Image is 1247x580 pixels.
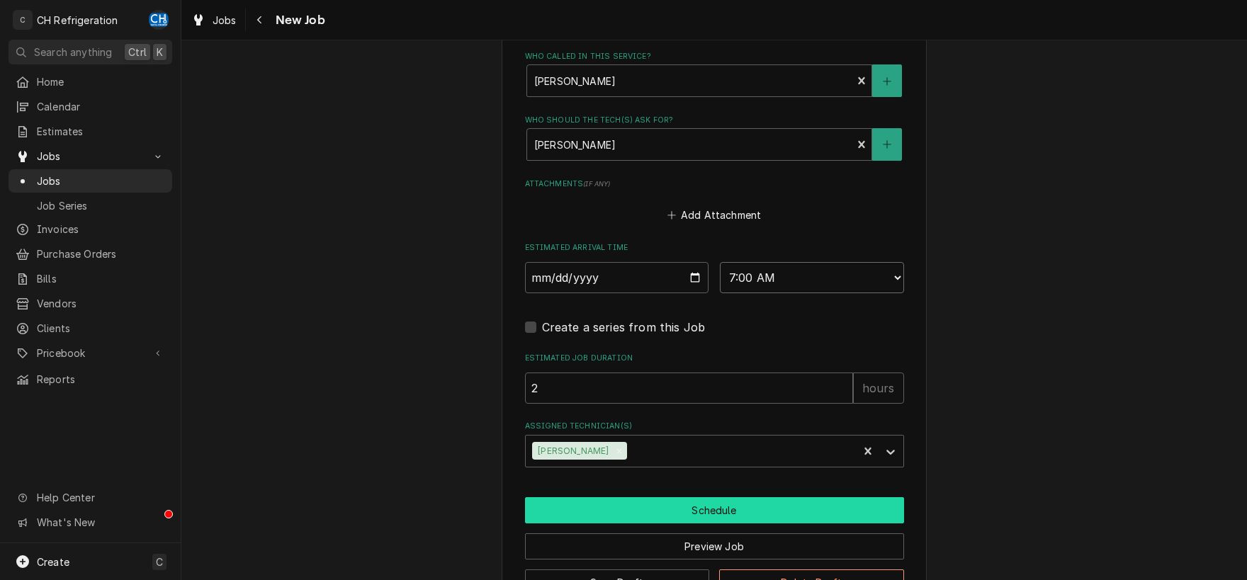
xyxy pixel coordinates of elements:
input: Date [525,262,709,293]
div: Who called in this service? [525,51,904,97]
div: Attachments [525,178,904,225]
label: Estimated Arrival Time [525,242,904,254]
label: Who should the tech(s) ask for? [525,115,904,126]
span: Invoices [37,222,165,237]
a: Calendar [9,95,172,118]
a: Home [9,70,172,93]
button: Navigate back [249,8,271,31]
div: Estimated Job Duration [525,353,904,403]
span: Purchase Orders [37,246,165,261]
span: Help Center [37,490,164,505]
span: Search anything [34,45,112,59]
a: Vendors [9,292,172,315]
a: Clients [9,317,172,340]
label: Create a series from this Job [542,319,706,336]
div: CH [149,10,169,30]
span: Vendors [37,296,165,311]
span: Estimates [37,124,165,139]
span: New Job [271,11,325,30]
span: Reports [37,372,165,387]
label: Estimated Job Duration [525,353,904,364]
a: Job Series [9,194,172,217]
div: Remove Ruben Perez [611,442,627,460]
span: Home [37,74,165,89]
select: Time Select [720,262,904,293]
a: Jobs [186,8,242,32]
svg: Create New Contact [883,140,891,149]
a: Purchase Orders [9,242,172,266]
a: Go to What's New [9,511,172,534]
div: Who should the tech(s) ask for? [525,115,904,161]
span: ( if any ) [583,180,610,188]
span: Jobs [37,174,165,188]
div: hours [853,373,904,404]
a: Estimates [9,120,172,143]
a: Bills [9,267,172,290]
a: Invoices [9,217,172,241]
span: Ctrl [128,45,147,59]
label: Attachments [525,178,904,190]
a: Reports [9,368,172,391]
div: CH Refrigeration [37,13,118,28]
label: Assigned Technician(s) [525,421,904,432]
span: C [156,555,163,569]
span: Pricebook [37,346,144,360]
div: C [13,10,33,30]
a: Jobs [9,169,172,193]
span: Bills [37,271,165,286]
label: Who called in this service? [525,51,904,62]
div: Button Group Row [525,523,904,559]
div: Chris Hiraga's Avatar [149,10,169,30]
svg: Create New Contact [883,76,891,86]
span: Jobs [37,149,144,164]
span: Create [37,556,69,568]
span: Clients [37,321,165,336]
a: Go to Jobs [9,144,172,168]
button: Schedule [525,497,904,523]
div: Estimated Arrival Time [525,242,904,292]
div: [PERSON_NAME] [532,442,611,460]
button: Create New Contact [872,64,902,97]
div: Assigned Technician(s) [525,421,904,467]
span: K [157,45,163,59]
a: Go to Pricebook [9,341,172,365]
span: Jobs [213,13,237,28]
div: Button Group Row [525,497,904,523]
button: Preview Job [525,533,904,559]
button: Create New Contact [872,128,902,161]
button: Add Attachment [665,205,764,225]
span: Job Series [37,198,165,213]
span: Calendar [37,99,165,114]
span: What's New [37,515,164,530]
button: Search anythingCtrlK [9,40,172,64]
a: Go to Help Center [9,486,172,509]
